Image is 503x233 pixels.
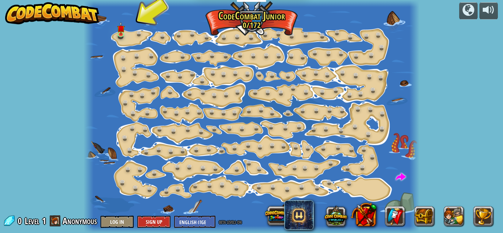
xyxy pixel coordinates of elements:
span: 0 [18,215,24,227]
button: Sign Up [137,216,170,228]
img: level-banner-unstarted.png [117,22,124,35]
span: beta levels on [219,218,242,225]
span: 1 [42,215,46,227]
img: CodeCombat - Learn how to code by playing a game [5,2,99,24]
button: Log In [101,216,134,228]
span: Anonymous [63,215,97,227]
button: Adjust volume [479,2,498,20]
button: Campaigns [459,2,478,20]
span: Level [25,215,39,227]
